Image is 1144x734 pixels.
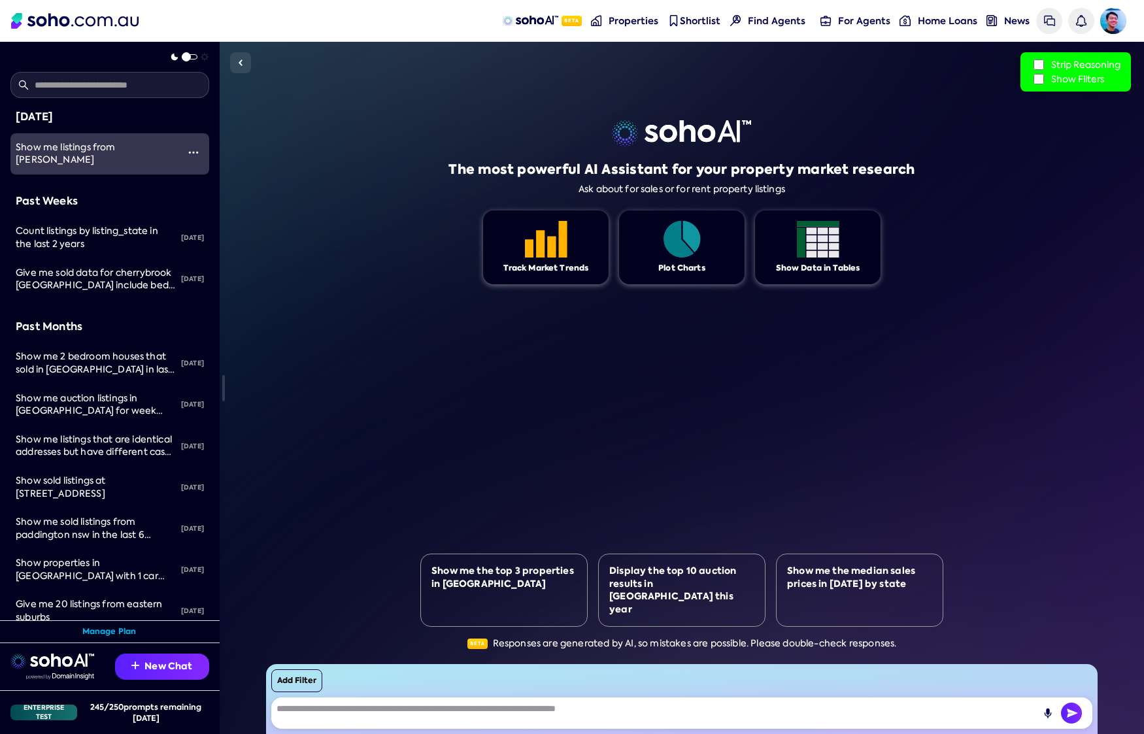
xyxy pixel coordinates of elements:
[591,15,602,26] img: properties-nav icon
[176,349,209,378] div: [DATE]
[115,654,209,680] button: New Chat
[918,14,977,27] span: Home Loans
[1037,703,1058,724] button: Record Audio
[16,433,176,459] div: Show me listings that are identical addresses but have different cases or different capitalisatio...
[10,259,176,300] a: Give me sold data for cherrybrook [GEOGRAPHIC_DATA] include bed bath car sold price sold dates
[10,590,176,631] a: Give me 20 listings from eastern suburbs
[10,425,176,467] a: Show me listings that are identical addresses but have different cases or different capitalisatio...
[579,184,785,195] div: Ask about for sales or for rent property listings
[10,654,94,669] img: sohoai logo
[787,565,932,590] div: Show me the median sales prices in [DATE] by state
[1031,72,1120,86] label: Show Filters
[16,598,176,624] div: Give me 20 listings from eastern suburbs
[16,141,116,166] span: Show me listings from [PERSON_NAME]
[668,15,679,26] img: shortlist-nav icon
[1061,703,1082,724] button: Send
[16,267,176,292] div: Give me sold data for cherrybrook nsw include bed bath car sold price sold dates
[10,217,176,258] a: Count listings by listing_state in the last 2 years
[16,598,162,623] span: Give me 20 listings from eastern suburbs
[820,15,832,26] img: for-agents-nav icon
[797,221,839,258] img: Feature 1 icon
[16,267,175,304] span: Give me sold data for cherrybrook [GEOGRAPHIC_DATA] include bed bath car sold price sold dates
[525,221,567,258] img: Feature 1 icon
[16,108,204,125] div: [DATE]
[176,390,209,419] div: [DATE]
[16,433,175,484] span: Show me listings that are identical addresses but have different cases or different capitalisatio...
[431,565,577,590] div: Show me the top 3 properties in [GEOGRAPHIC_DATA]
[11,13,139,29] img: Soho Logo
[609,565,754,616] div: Display the top 10 auction results in [GEOGRAPHIC_DATA] this year
[661,221,703,258] img: Feature 1 icon
[82,626,137,637] a: Manage Plan
[658,263,705,274] div: Plot Charts
[10,342,176,384] a: Show me 2 bedroom houses that sold in [GEOGRAPHIC_DATA] in last 6 months
[503,16,558,26] img: sohoAI logo
[10,508,176,549] a: Show me sold listings from paddington nsw in the last 6 months
[900,15,911,26] img: for-agents-nav icon
[16,475,176,500] div: Show sold listings at 10 Prospect Street
[16,557,165,594] span: Show properties in [GEOGRAPHIC_DATA] with 1 car spot up to $1.5M for sale
[1061,703,1082,724] img: Send icon
[10,133,178,175] a: Show me listings from [PERSON_NAME]
[503,263,589,274] div: Track Market Trends
[16,475,106,499] span: Show sold listings at [STREET_ADDRESS]
[776,263,860,274] div: Show Data in Tables
[10,467,176,508] a: Show sold listings at [STREET_ADDRESS]
[10,705,77,720] div: Enterprise Test
[1044,15,1055,26] img: messages icon
[562,16,582,26] span: Beta
[176,224,209,252] div: [DATE]
[16,557,176,582] div: Show properties in Bondi with 1 car spot up to $1.5M for sale
[188,147,199,158] img: More icon
[16,318,204,335] div: Past Months
[1100,8,1126,34] img: Avatar of Martin Verdejo
[233,55,248,71] img: Sidebar toggle icon
[26,673,94,680] img: Data provided by Domain Insight
[82,701,209,724] div: 245 / 250 prompts remaining [DATE]
[10,549,176,590] a: Show properties in [GEOGRAPHIC_DATA] with 1 car spot up to $1.5M for sale
[467,639,488,649] span: Beta
[176,514,209,543] div: [DATE]
[680,14,720,27] span: Shortlist
[16,193,204,210] div: Past Weeks
[1034,74,1044,84] input: Show Filters
[612,120,751,146] img: sohoai logo
[16,350,176,376] div: Show me 2 bedroom houses that sold in paddington in last 6 months
[986,15,998,26] img: news-nav icon
[1031,58,1120,72] label: Strip Reasoning
[1075,15,1086,26] img: bell icon
[16,141,178,167] div: Show me listings from Nick Richards
[176,556,209,584] div: [DATE]
[16,516,151,553] span: Show me sold listings from paddington nsw in the last 6 months
[16,392,176,418] div: Show me auction listings in randwick for week ending 2025-06-28
[16,225,158,250] span: Count listings by listing_state in the last 2 years
[467,637,897,650] div: Responses are generated by AI, so mistakes are possible. Please double-check responses.
[1068,8,1094,34] a: Notifications
[16,350,175,388] span: Show me 2 bedroom houses that sold in [GEOGRAPHIC_DATA] in last 6 months
[176,432,209,461] div: [DATE]
[1004,14,1030,27] span: News
[748,14,805,27] span: Find Agents
[271,669,322,692] button: Add Filter
[16,392,163,429] span: Show me auction listings in [GEOGRAPHIC_DATA] for week ending [DATE]
[10,384,176,425] a: Show me auction listings in [GEOGRAPHIC_DATA] for week ending [DATE]
[131,661,139,669] img: Recommendation icon
[16,516,176,541] div: Show me sold listings from paddington nsw in the last 6 months
[838,14,890,27] span: For Agents
[609,14,658,27] span: Properties
[16,225,176,250] div: Count listings by listing_state in the last 2 years
[176,597,209,626] div: [DATE]
[448,160,915,178] h1: The most powerful AI Assistant for your property market research
[730,15,741,26] img: Find agents icon
[176,265,209,293] div: [DATE]
[1034,59,1044,70] input: Strip Reasoning
[176,473,209,502] div: [DATE]
[1036,8,1062,34] a: Messages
